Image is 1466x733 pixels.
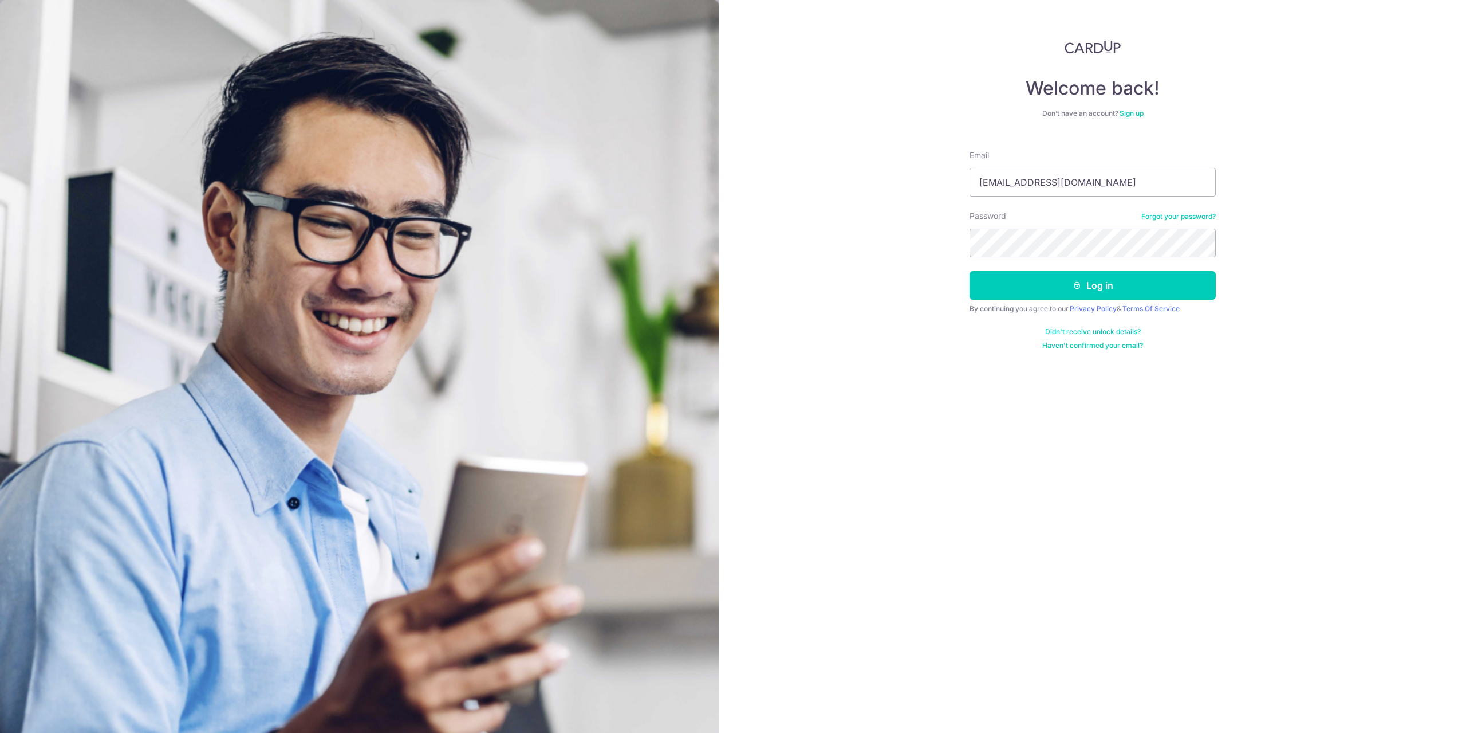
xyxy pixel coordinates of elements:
[1122,304,1180,313] a: Terms Of Service
[970,168,1216,197] input: Enter your Email
[970,271,1216,300] button: Log in
[1065,40,1121,54] img: CardUp Logo
[970,150,989,161] label: Email
[1045,327,1141,336] a: Didn't receive unlock details?
[1120,109,1144,117] a: Sign up
[970,77,1216,100] h4: Welcome back!
[970,210,1006,222] label: Password
[970,109,1216,118] div: Don’t have an account?
[1042,341,1143,350] a: Haven't confirmed your email?
[1141,212,1216,221] a: Forgot your password?
[970,304,1216,313] div: By continuing you agree to our &
[1070,304,1117,313] a: Privacy Policy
